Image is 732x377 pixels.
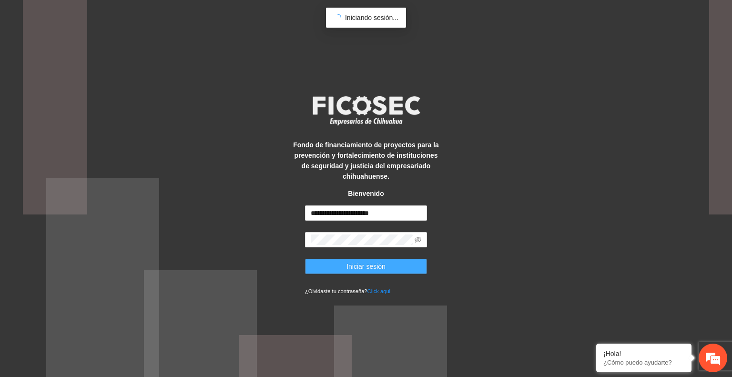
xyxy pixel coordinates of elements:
a: Click aqui [367,288,391,294]
div: ¡Hola! [603,350,684,357]
span: loading [332,12,343,23]
span: eye-invisible [415,236,421,243]
strong: Fondo de financiamiento de proyectos para la prevención y fortalecimiento de instituciones de seg... [293,141,439,180]
span: Iniciando sesión... [345,14,398,21]
button: Iniciar sesión [305,259,427,274]
small: ¿Olvidaste tu contraseña? [305,288,390,294]
p: ¿Cómo puedo ayudarte? [603,359,684,366]
span: Iniciar sesión [346,261,386,272]
strong: Bienvenido [348,190,384,197]
img: logo [306,93,426,128]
